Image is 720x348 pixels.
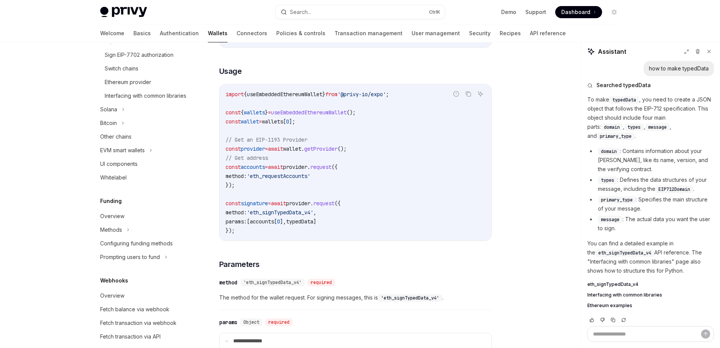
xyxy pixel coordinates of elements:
[500,24,521,42] a: Recipes
[226,118,241,125] span: const
[226,91,244,98] span: import
[412,24,460,42] a: User management
[241,200,268,207] span: signature
[94,116,191,130] button: Bitcoin
[100,24,124,42] a: Welcome
[283,164,307,170] span: provider
[250,218,274,225] span: accounts
[100,105,117,114] div: Solana
[241,109,244,116] span: {
[598,47,626,56] span: Assistant
[601,177,614,183] span: types
[307,164,310,170] span: .
[609,316,618,324] button: Copy chat response
[608,6,620,18] button: Toggle dark mode
[94,89,191,103] a: Interfacing with common libraries
[308,279,335,286] div: required
[100,132,132,141] div: Other chains
[271,200,286,207] span: await
[226,182,235,189] span: });
[649,65,709,72] div: how to make typedData
[587,147,714,174] li: : Contains information about your [PERSON_NAME], like its name, version, and the verifying contract.
[219,259,260,270] span: Parameters
[334,200,341,207] span: ({
[325,91,338,98] span: from
[208,24,228,42] a: Wallets
[587,215,714,233] li: : The actual data you want the user to sign.
[334,24,403,42] a: Transaction management
[94,48,191,62] a: Sign EIP-7702 authorization
[313,218,316,225] span: ]
[105,91,186,100] div: Interfacing with common libraries
[94,223,191,237] button: Methods
[94,237,191,250] a: Configuring funding methods
[451,89,461,99] button: Report incorrect code
[268,145,283,152] span: await
[94,157,191,171] a: UI components
[283,118,286,125] span: [
[271,109,347,116] span: useEmbeddedEthereumWallet
[100,291,124,300] div: Overview
[100,332,161,341] div: Fetch transaction via API
[268,109,271,116] span: =
[587,292,714,298] a: Interfacing with common libraries
[226,109,241,116] span: const
[94,103,191,116] button: Solana
[587,292,662,298] span: Interfacing with common libraries
[226,173,247,179] span: method:
[561,8,590,16] span: Dashboard
[587,175,714,194] li: : Defines the data structures of your message, including the .
[100,119,117,128] div: Bitcoin
[313,200,334,207] span: request
[475,89,485,99] button: Ask AI
[322,91,325,98] span: }
[555,6,602,18] a: Dashboard
[94,130,191,144] a: Other chains
[105,64,138,73] div: Switch chains
[587,81,714,89] button: Searched typedData
[701,329,710,339] button: Send message
[105,78,151,87] div: Ethereum provider
[94,250,191,264] button: Prompting users to fund
[648,124,667,130] span: message
[105,50,173,59] div: Sign EIP-7702 authorization
[276,5,445,19] button: Search...CtrlK
[94,316,191,330] a: Fetch transaction via webhook
[226,164,241,170] span: const
[627,124,641,130] span: types
[100,7,147,17] img: light logo
[286,218,313,225] span: typedData
[244,91,247,98] span: {
[241,145,265,152] span: provider
[601,197,633,203] span: primary_type
[226,145,241,152] span: const
[587,316,596,324] button: Vote that response was good
[226,209,247,216] span: method:
[587,95,714,140] p: To make , you need to create a JSON object that follows the EIP-712 specification. This object sh...
[247,209,313,216] span: 'eth_signTypedData_v4'
[100,305,169,314] div: Fetch balance via webhook
[226,200,241,207] span: const
[219,279,237,286] div: method
[310,164,331,170] span: request
[243,319,259,325] span: Object
[94,330,191,343] a: Fetch transaction via API
[587,303,714,309] a: Ethereum examples
[469,24,491,42] a: Security
[587,281,638,287] span: eth_signTypedData_v4
[94,62,191,75] a: Switch chains
[265,109,268,116] span: }
[262,118,283,125] span: wallets
[313,209,316,216] span: ,
[429,9,440,15] span: Ctrl K
[247,218,250,225] span: [
[268,164,283,170] span: await
[265,318,293,326] div: required
[525,8,546,16] a: Support
[501,8,516,16] a: Demo
[596,81,651,89] span: Searched typedData
[587,195,714,213] li: : Specifies the main structure of your message.
[259,118,262,125] span: =
[331,164,338,170] span: ({
[219,318,237,326] div: params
